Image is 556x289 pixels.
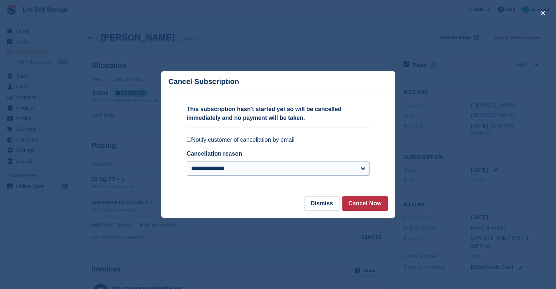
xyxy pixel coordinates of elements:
label: Cancellation reason [187,151,242,157]
p: This subscription hasn't started yet so will be cancelled immediately and no payment will be taken. [187,105,370,122]
button: Cancel Now [342,196,388,211]
label: Notify customer of cancellation by email [187,136,370,144]
button: close [537,7,549,19]
input: Notify customer of cancellation by email [187,137,192,142]
button: Dismiss [304,196,339,211]
p: Cancel Subscription [169,77,239,86]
